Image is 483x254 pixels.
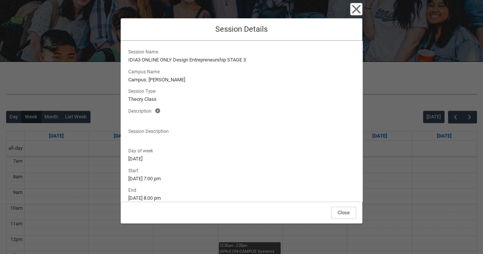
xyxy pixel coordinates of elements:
lightning-formatted-text: [DATE] 8:00 pm [128,194,355,202]
span: Session Details [215,24,268,34]
button: Close [350,3,362,15]
span: Start [128,166,141,174]
span: Description [128,106,155,115]
lightning-formatted-text: Campus: [PERSON_NAME] [128,76,355,84]
span: Day of week [128,146,156,154]
span: Session Description [128,126,172,135]
lightning-formatted-text: IDIA3 ONLINE ONLY Design Entrepreneurship STAGE 3 [128,56,355,64]
span: Session Name [128,47,161,55]
span: End [128,185,139,194]
lightning-formatted-text: [DATE] [128,155,355,163]
lightning-formatted-text: Theory Class [128,95,355,103]
span: Session Type [128,86,158,95]
button: Close [331,207,356,219]
lightning-formatted-text: [DATE] 7:00 pm [128,175,355,183]
span: Campus Name [128,67,163,75]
